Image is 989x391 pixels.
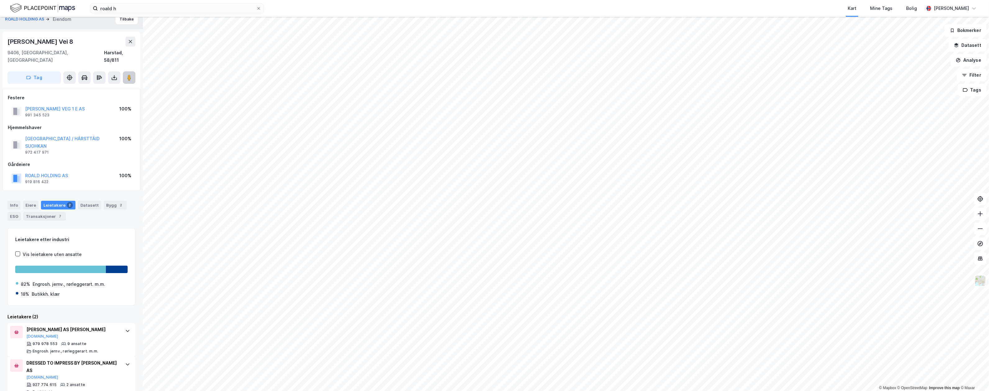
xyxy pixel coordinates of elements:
div: DRESSED TO IMPRESS BY [PERSON_NAME] AS [26,359,119,374]
button: ROALD HOLDING AS [5,16,46,22]
div: Gårdeiere [8,161,135,168]
div: Hjemmelshaver [8,124,135,131]
button: Tilbake [116,14,138,24]
div: Leietakere etter industri [15,236,128,243]
div: 927 774 615 [33,382,57,387]
button: Analyse [950,54,987,66]
div: 2 [67,202,73,208]
div: Eiendom [53,16,71,23]
div: [PERSON_NAME] Vei 8 [7,37,75,47]
div: 972 417 971 [25,150,49,155]
div: 2 [118,202,124,208]
div: 9406, [GEOGRAPHIC_DATA], [GEOGRAPHIC_DATA] [7,49,104,64]
img: logo.f888ab2527a4732fd821a326f86c7f29.svg [10,3,75,14]
div: 7 [57,213,63,219]
div: 100% [119,135,131,142]
button: Bokmerker [945,24,987,37]
div: 18% [21,290,29,298]
div: [PERSON_NAME] [934,5,969,12]
input: Søk på adresse, matrikkel, gårdeiere, leietakere eller personer [98,4,256,13]
div: Harstad, 58/811 [104,49,135,64]
img: Z [974,275,986,287]
div: 979 978 553 [33,341,57,346]
a: Improve this map [929,386,960,390]
div: Transaksjoner [23,212,66,221]
button: Filter [957,69,987,81]
div: Leietakere (2) [7,313,135,321]
div: Butikkh. klær [32,290,60,298]
div: Leietakere [41,201,75,209]
div: 100% [119,105,131,113]
iframe: Chat Widget [958,361,989,391]
div: Engrosh. jernv., rørleggerart. m.m. [33,349,98,354]
button: [DOMAIN_NAME] [26,375,58,380]
div: ESG [7,212,21,221]
div: Info [7,201,20,209]
div: 100% [119,172,131,179]
button: Tag [7,71,61,84]
div: Bolig [906,5,917,12]
div: 9 ansatte [67,341,86,346]
div: Vis leietakere uten ansatte [23,251,82,258]
a: OpenStreetMap [897,386,928,390]
div: Kart [848,5,856,12]
div: 82% [21,281,30,288]
div: Mine Tags [870,5,892,12]
div: 2 ansatte [66,382,85,387]
button: Datasett [949,39,987,52]
div: Datasett [78,201,101,209]
div: 919 816 422 [25,179,48,184]
div: Eiere [23,201,39,209]
div: 991 345 523 [25,113,49,118]
div: Festere [8,94,135,101]
button: Tags [958,84,987,96]
div: Engrosh. jernv., rørleggerart. m.m. [33,281,105,288]
button: [DOMAIN_NAME] [26,334,58,339]
div: Bygg [104,201,127,209]
a: Mapbox [879,386,896,390]
div: [PERSON_NAME] AS [PERSON_NAME] [26,326,119,333]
